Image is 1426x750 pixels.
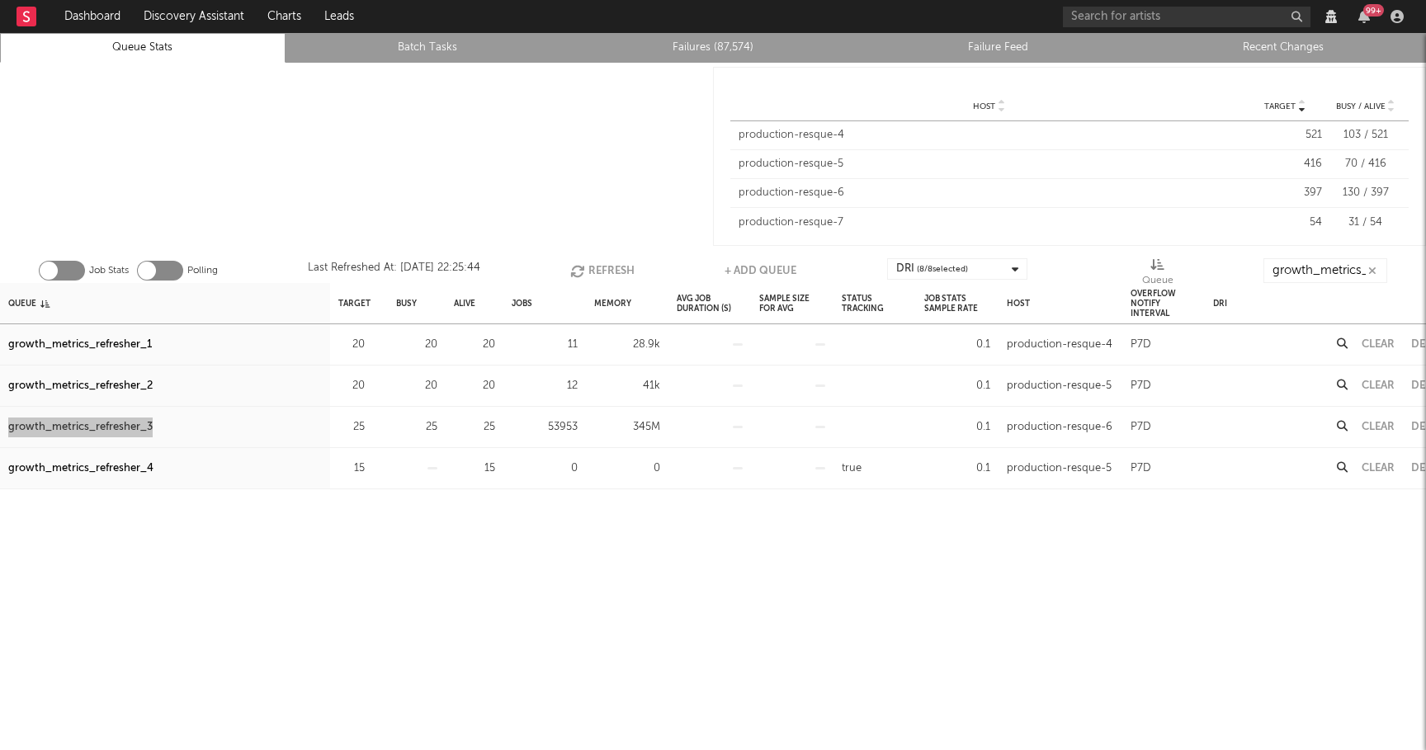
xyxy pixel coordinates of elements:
label: Polling [187,261,218,281]
div: production-resque-5 [739,156,1239,172]
div: DRI [1213,285,1227,321]
div: P7D [1131,376,1151,396]
div: 0.1 [924,335,990,355]
div: 53953 [512,417,578,437]
button: + Add Queue [725,258,796,283]
div: 20 [338,335,365,355]
div: 28.9k [594,335,660,355]
div: 397 [1248,185,1322,201]
div: 15 [454,459,495,479]
div: Status Tracking [842,285,908,321]
div: 54 [1248,215,1322,231]
div: production-resque-4 [739,127,1239,144]
div: 20 [454,376,495,396]
div: 20 [396,335,437,355]
div: Queue [8,285,50,321]
div: 31 / 54 [1330,215,1400,231]
div: 0 [512,459,578,479]
a: growth_metrics_refresher_2 [8,376,153,396]
div: 70 / 416 [1330,156,1400,172]
div: production-resque-5 [1007,459,1112,479]
div: production-resque-6 [739,185,1239,201]
div: 12 [512,376,578,396]
div: Busy [396,285,417,321]
a: growth_metrics_refresher_3 [8,417,153,437]
div: Memory [594,285,631,321]
div: production-resque-6 [1007,417,1112,437]
span: ( 8 / 8 selected) [917,259,968,279]
input: Search for artists [1063,7,1310,27]
div: Target [338,285,371,321]
div: 99 + [1363,4,1384,17]
div: 345M [594,417,660,437]
div: production-resque-4 [1007,335,1112,355]
div: DRI [896,259,968,279]
div: true [842,459,862,479]
div: 416 [1248,156,1322,172]
button: Clear [1362,339,1395,350]
div: 20 [396,376,437,396]
div: 0 [594,459,660,479]
span: Busy / Alive [1336,101,1386,111]
input: Search... [1263,258,1387,283]
button: Clear [1362,380,1395,391]
div: 0.1 [924,417,990,437]
button: Refresh [570,258,635,283]
div: P7D [1131,459,1151,479]
div: 0.1 [924,459,990,479]
div: 521 [1248,127,1322,144]
a: growth_metrics_refresher_1 [8,335,152,355]
span: Target [1264,101,1296,111]
div: 20 [454,335,495,355]
div: Sample Size For Avg [759,285,825,321]
div: Jobs [512,285,532,321]
div: 15 [338,459,365,479]
div: P7D [1131,335,1151,355]
a: Recent Changes [1150,38,1417,58]
button: Clear [1362,463,1395,474]
div: 0.1 [924,376,990,396]
div: production-resque-5 [1007,376,1112,396]
div: Avg Job Duration (s) [677,285,743,321]
div: Host [1007,285,1030,321]
div: production-resque-7 [739,215,1239,231]
div: Queue [1142,258,1173,290]
div: 25 [338,417,365,437]
label: Job Stats [89,261,129,281]
div: 41k [594,376,660,396]
a: Queue Stats [9,38,276,58]
div: 25 [396,417,437,437]
a: Failure Feed [865,38,1132,58]
div: P7D [1131,417,1151,437]
a: growth_metrics_refresher_4 [8,459,153,479]
div: Queue [1142,271,1173,290]
div: Last Refreshed At: [DATE] 22:25:44 [308,258,480,283]
div: 11 [512,335,578,355]
div: 103 / 521 [1330,127,1400,144]
a: Batch Tasks [295,38,562,58]
span: Host [973,101,995,111]
div: Alive [454,285,475,321]
div: 20 [338,376,365,396]
button: 99+ [1358,10,1370,23]
div: 130 / 397 [1330,185,1400,201]
button: Clear [1362,422,1395,432]
div: Job Stats Sample Rate [924,285,990,321]
div: 25 [454,417,495,437]
div: Overflow Notify Interval [1131,285,1197,321]
a: Failures (87,574) [579,38,847,58]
